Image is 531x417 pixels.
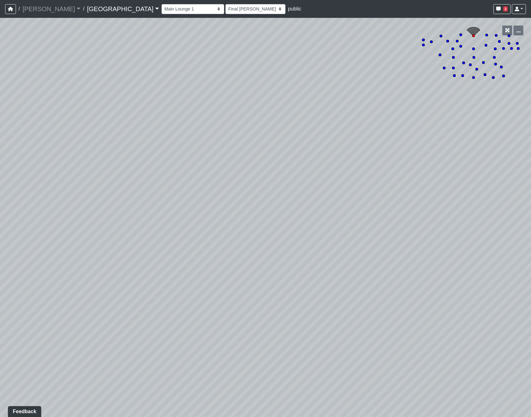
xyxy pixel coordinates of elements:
iframe: Ybug feedback widget [5,404,42,417]
span: / [80,3,87,15]
button: 2 [493,4,511,14]
span: / [16,3,22,15]
a: [PERSON_NAME] [22,3,80,15]
a: [GEOGRAPHIC_DATA] [87,3,159,15]
span: 2 [503,6,508,11]
span: public [288,6,301,11]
